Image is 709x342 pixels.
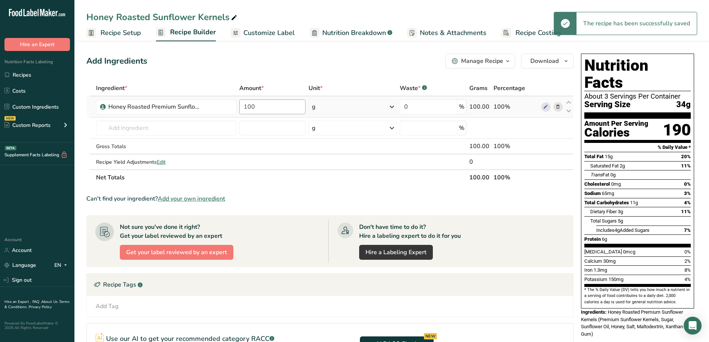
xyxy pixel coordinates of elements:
[684,317,702,335] div: Open Intercom Messenger
[530,57,559,65] span: Download
[100,28,141,38] span: Recipe Setup
[322,28,386,38] span: Nutrition Breakdown
[96,143,236,150] div: Gross Totals
[96,158,236,166] div: Recipe Yield Adjustments
[469,102,491,111] div: 100.00
[156,24,216,42] a: Recipe Builder
[469,84,488,93] span: Grams
[158,194,225,203] span: Add your own ingredient
[29,304,52,310] a: Privacy Policy
[126,248,227,257] span: Get your label reviewed by an expert
[120,223,222,240] div: Not sure you've done it right? Get your label reviewed by an expert
[620,163,625,169] span: 2g
[407,25,486,41] a: Notes & Attachments
[590,218,617,224] span: Total Sugars
[4,299,31,304] a: Hire an Expert .
[4,38,70,51] button: Hire an Expert
[610,172,616,178] span: 0g
[584,287,691,305] section: * The % Daily Value (DV) tells you how much a nutrient in a serving of food contributes to a dail...
[603,258,616,264] span: 30mg
[684,267,691,273] span: 8%
[584,100,630,109] span: Serving Size
[681,163,691,169] span: 11%
[231,25,295,41] a: Customize Label
[594,267,607,273] span: 1.3mg
[584,267,593,273] span: Iron
[309,84,323,93] span: Unit
[96,84,127,93] span: Ingredient
[424,333,437,339] div: NEW
[584,93,691,100] div: About 3 Servings Per Container
[494,102,538,111] div: 100%
[108,102,201,111] div: Honey Roasted Premium Sunflower Kernels
[614,227,620,233] span: 4g
[96,121,236,135] input: Add Ingredient
[684,191,691,196] span: 3%
[684,277,691,282] span: 4%
[618,209,623,214] span: 3g
[87,274,573,296] div: Recipe Tags
[676,100,691,109] span: 34g
[359,245,433,260] a: Hire a Labeling Expert
[494,84,525,93] span: Percentage
[41,299,59,304] a: About Us .
[359,223,461,240] div: Don't have time to do it? Hire a labeling expert to do it for you
[86,10,239,24] div: Honey Roasted Sunflower Kernels
[120,245,233,260] button: Get your label reviewed by an expert
[310,25,392,41] a: Nutrition Breakdown
[684,227,691,233] span: 7%
[420,28,486,38] span: Notes & Attachments
[684,258,691,264] span: 2%
[584,258,602,264] span: Calcium
[584,120,648,127] div: Amount Per Serving
[584,181,610,187] span: Cholesterol
[312,102,316,111] div: g
[684,200,691,205] span: 4%
[515,28,561,38] span: Recipe Costing
[590,172,609,178] span: Fat
[590,163,619,169] span: Saturated Fat
[492,169,540,185] th: 100%
[4,299,70,310] a: Terms & Conditions .
[681,154,691,159] span: 20%
[95,169,468,185] th: Net Totals
[32,299,41,304] a: FAQ .
[5,146,16,150] div: BETA
[4,321,70,330] div: Powered By FoodLabelMaker © 2025 All Rights Reserved
[4,116,16,121] div: NEW
[469,142,491,151] div: 100.00
[577,12,697,35] div: The recipe has been successfully saved
[584,154,604,159] span: Total Fat
[170,27,216,37] span: Recipe Builder
[86,55,147,67] div: Add Ingredients
[461,57,503,65] div: Manage Recipe
[4,259,36,272] a: Language
[468,169,492,185] th: 100.00
[602,191,614,196] span: 65mg
[400,84,427,93] div: Waste
[584,249,622,255] span: [MEDICAL_DATA]
[590,172,603,178] i: Trans
[445,54,515,68] button: Manage Recipe
[584,127,648,138] div: Calories
[684,181,691,187] span: 0%
[623,249,635,255] span: 0mcg
[494,142,538,151] div: 100%
[584,200,629,205] span: Total Carbohydrates
[630,200,638,205] span: 11g
[602,236,607,242] span: 6g
[96,302,119,311] div: Add Tag
[86,194,574,203] div: Can't find your ingredient?
[684,249,691,255] span: 0%
[681,209,691,214] span: 11%
[54,261,70,270] div: EN
[618,218,623,224] span: 5g
[501,25,561,41] a: Recipe Costing
[581,309,683,337] span: Honey Roasted Premium Sunflower Kernels (Premium Sunflower Kernels, Sugar, Sunflower Oil, Honey, ...
[584,57,691,91] h1: Nutrition Facts
[239,84,264,93] span: Amount
[157,159,166,166] span: Edit
[86,25,141,41] a: Recipe Setup
[584,191,601,196] span: Sodium
[243,28,295,38] span: Customize Label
